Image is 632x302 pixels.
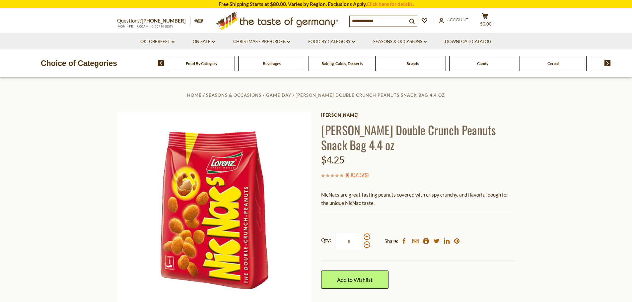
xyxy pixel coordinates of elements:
a: Account [439,16,468,24]
a: On Sale [193,38,215,45]
p: Questions? [117,17,191,25]
a: Game Day [266,92,291,98]
a: Click here for details. [367,1,414,7]
a: [PERSON_NAME] [321,112,515,118]
a: Cereal [547,61,559,66]
a: Seasons & Occasions [373,38,427,45]
img: next arrow [604,60,611,66]
span: MON - FRI, 9:00AM - 5:00PM (EST) [117,25,174,28]
strong: Qty: [321,236,331,244]
button: $0.00 [475,13,495,30]
a: Baking, Cakes, Desserts [321,61,363,66]
a: Food By Category [308,38,355,45]
a: Oktoberfest [140,38,175,45]
h1: [PERSON_NAME] Double Crunch Peanuts Snack Bag 4.4 oz [321,122,515,152]
a: [PERSON_NAME] Double Crunch Peanuts Snack Bag 4.4 oz [296,92,445,98]
a: Home [187,92,202,98]
span: $4.25 [321,154,344,165]
a: [PHONE_NUMBER] [142,18,186,24]
span: $0.00 [480,21,492,27]
a: Candy [477,61,488,66]
a: Download Catalog [445,38,491,45]
span: ( ) [346,171,369,178]
a: 0 Reviews [347,171,367,179]
a: Food By Category [186,61,217,66]
span: Share: [385,237,398,245]
a: Seasons & Occasions [206,92,261,98]
a: Breads [406,61,419,66]
img: previous arrow [158,60,164,66]
a: Christmas - PRE-ORDER [233,38,290,45]
a: Add to Wishlist [321,271,388,289]
p: NicNacs are great tasting peanuts covered with crispy crunchy, and flavorful dough for the unique... [321,191,515,207]
input: Qty: [335,232,363,250]
a: Beverages [263,61,281,66]
span: Account [447,17,468,22]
